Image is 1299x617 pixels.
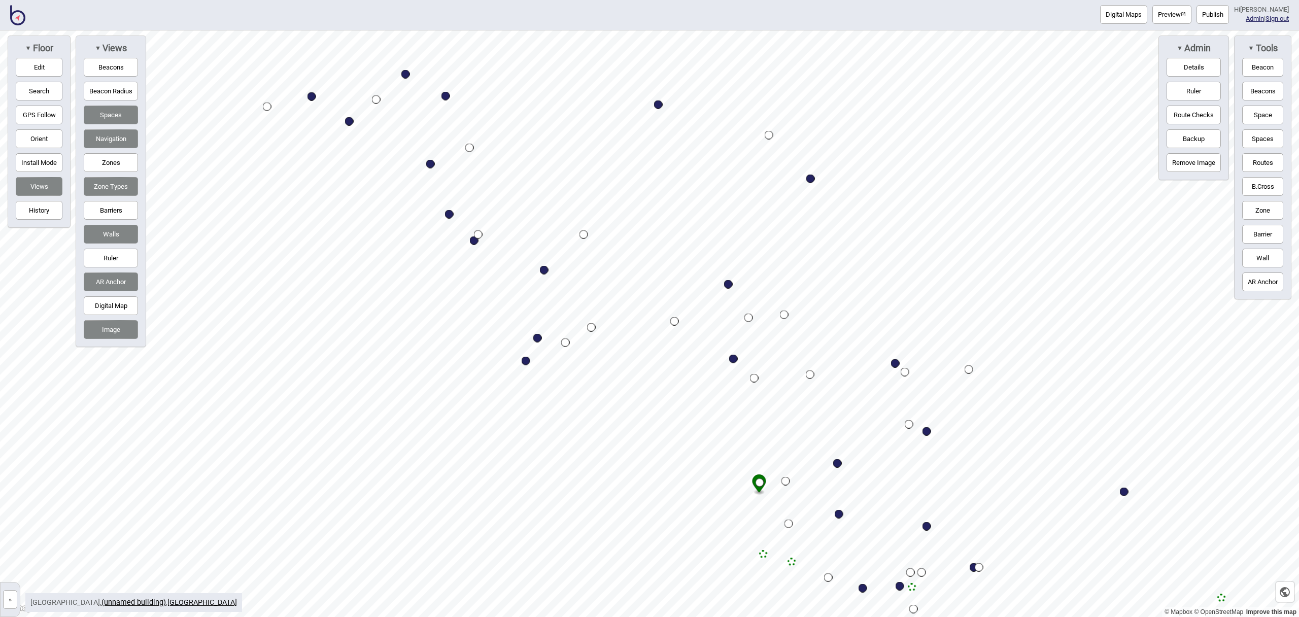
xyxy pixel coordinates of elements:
[1167,82,1221,100] button: Ruler
[84,106,138,124] button: Spaces
[806,175,815,183] div: Map marker
[654,100,663,109] div: Map marker
[908,583,916,592] div: Map marker
[1167,58,1221,77] button: Details
[533,334,542,342] div: Map marker
[101,598,167,607] span: ,
[922,427,931,436] div: Map marker
[587,323,596,332] div: Map marker
[16,129,62,148] button: Orient
[345,117,354,126] div: Map marker
[101,598,166,607] a: (unnamed building)
[975,563,983,572] div: Map marker
[84,58,138,77] button: Beacons
[788,558,796,566] div: Map marker
[1167,106,1221,124] button: Route Checks
[84,320,138,339] button: Image
[1197,5,1229,24] button: Publish
[906,568,915,577] div: Map marker
[1152,5,1191,24] a: Previewpreview
[859,584,867,593] div: Map marker
[3,590,17,609] button: »
[750,374,759,383] div: Map marker
[1183,43,1211,54] span: Admin
[3,602,48,614] a: Mapbox logo
[1167,129,1221,148] button: Backup
[744,314,753,322] div: Map marker
[896,582,904,591] div: Map marker
[1152,5,1191,24] button: Preview
[1242,225,1283,244] button: Barrier
[540,266,549,275] div: Map marker
[891,359,900,368] div: Map marker
[470,236,478,245] div: Map marker
[835,510,843,519] div: Map marker
[970,563,978,572] div: Map marker
[445,210,454,219] div: Map marker
[579,230,588,239] div: Map marker
[909,605,918,613] div: Map marker
[1194,608,1243,615] a: OpenStreetMap
[1242,129,1283,148] button: Spaces
[1266,15,1289,22] button: Sign out
[84,129,138,148] button: Navigation
[729,355,738,363] div: Map marker
[84,225,138,244] button: Walls
[84,201,138,220] button: Barriers
[16,82,62,100] button: Search
[780,311,789,319] div: Map marker
[756,478,764,487] div: Map marker
[1242,153,1283,172] button: Routes
[1165,608,1192,615] a: Mapbox
[1246,15,1264,22] a: Admin
[167,598,237,607] a: [GEOGRAPHIC_DATA]
[16,106,62,124] button: GPS Follow
[401,70,410,79] div: Map marker
[1248,44,1254,52] span: ▼
[1242,106,1283,124] button: Space
[1181,12,1186,17] img: preview
[101,43,127,54] span: Views
[784,520,793,528] div: Map marker
[474,230,483,239] div: Map marker
[84,177,138,196] button: Zone Types
[372,95,381,104] div: Map marker
[833,459,842,468] div: Map marker
[441,92,450,100] div: Map marker
[1242,272,1283,291] button: AR Anchor
[1234,5,1289,14] div: Hi [PERSON_NAME]
[10,5,25,25] img: BindiMaps CMS
[1,593,20,604] a: »
[1246,15,1266,22] span: |
[1242,201,1283,220] button: Zone
[561,338,570,347] div: Map marker
[84,153,138,172] button: Zones
[901,368,909,376] div: Map marker
[1100,5,1147,24] button: Digital Maps
[965,365,973,374] div: Map marker
[1254,43,1278,54] span: Tools
[84,82,138,100] button: Beacon Radius
[84,296,138,315] button: Digital Map
[806,370,814,379] div: Map marker
[765,131,773,140] div: Map marker
[31,43,53,54] span: Floor
[1242,177,1283,196] button: B.Cross
[16,58,62,77] button: Edit
[724,280,733,289] div: Map marker
[263,102,271,111] div: Map marker
[465,144,474,152] div: Map marker
[84,249,138,267] button: Ruler
[1242,58,1283,77] button: Beacon
[25,44,31,52] span: ▼
[16,177,62,196] button: Views
[1120,488,1129,496] div: Map marker
[753,474,766,495] div: Map marker
[1167,153,1221,172] button: Remove Image
[307,92,316,101] div: Map marker
[781,477,790,486] div: Map marker
[16,153,62,172] button: Install Mode
[824,573,833,582] div: Map marker
[1217,594,1226,602] div: Map marker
